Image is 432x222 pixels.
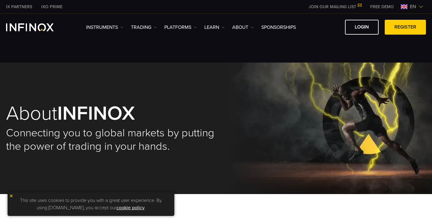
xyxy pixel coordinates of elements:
[37,4,67,10] a: INFINOX
[366,4,398,10] a: INFINOX MENU
[164,24,197,31] a: PLATFORMS
[232,24,254,31] a: ABOUT
[385,20,426,35] a: REGISTER
[407,3,419,10] span: en
[131,24,157,31] a: TRADING
[261,24,296,31] a: SPONSORSHIPS
[6,126,216,153] h2: Connecting you to global markets by putting the power of trading in your hands.
[9,194,13,198] img: yellow close icon
[6,104,216,123] h1: About
[86,24,123,31] a: Instruments
[345,20,379,35] a: LOGIN
[116,205,145,211] a: cookie policy
[11,195,171,213] p: This site uses cookies to provide you with a great user experience. By using [DOMAIN_NAME], you a...
[204,24,225,31] a: Learn
[6,23,68,31] a: INFINOX Logo
[57,101,135,125] strong: INFINOX
[2,4,37,10] a: INFINOX
[304,4,366,9] a: JOIN OUR MAILING LIST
